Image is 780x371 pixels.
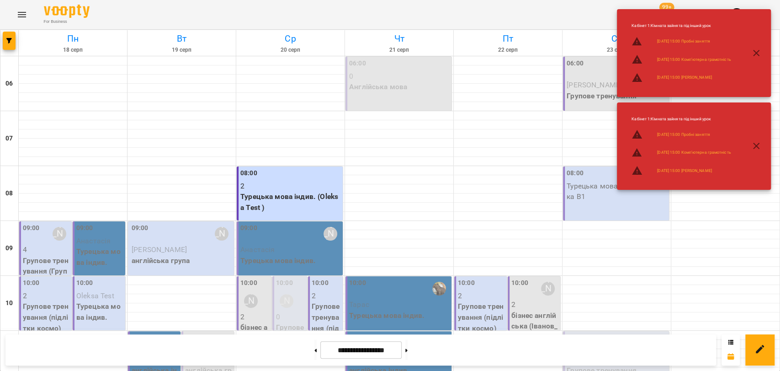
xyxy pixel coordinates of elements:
[240,191,341,213] p: Турецька мова індив. (Oleksa Test )
[511,278,528,288] label: 10:00
[238,32,343,46] h6: Ср
[132,245,187,254] span: [PERSON_NAME]
[76,291,114,300] span: Oleksa Test
[276,322,305,355] p: Групове тренування
[346,46,452,54] h6: 21 серп
[659,3,674,12] span: 99+
[215,227,228,241] div: Анна тест
[23,278,40,288] label: 10:00
[23,223,40,233] label: 09:00
[349,81,450,92] p: Англійська мова
[312,290,341,301] p: 2
[567,181,667,202] p: Турецька мова індив. - Турецька В1
[5,188,13,199] h6: 08
[240,223,257,233] label: 09:00
[657,38,710,44] a: [DATE] 15:00 Пробні заняття
[20,46,126,54] h6: 18 серп
[76,246,123,268] p: Турецька мова індив.
[280,294,293,308] div: Бабін Микола
[20,32,126,46] h6: Пн
[11,4,33,26] button: Menu
[657,57,731,63] a: [DATE] 15:00 Компʼютерна грамотність
[5,79,13,89] h6: 06
[346,32,452,46] h6: Чт
[312,301,341,355] p: Групове тренування (підлітки космо)
[240,245,275,254] span: Анастасія
[624,19,738,32] li: Кабінет 1 : Кімната зайнята під інший урок
[44,5,90,18] img: Voopty Logo
[349,59,366,69] label: 06:00
[567,81,622,89] span: [PERSON_NAME]
[567,91,667,102] p: Групове тренування
[624,113,738,126] li: Кабінет 1 : Кімната зайнята під інший урок
[349,71,450,82] p: 0
[657,168,711,174] a: [DATE] 15:00 [PERSON_NAME]
[129,32,234,46] h6: Вт
[244,294,258,308] div: Бабін Микола
[349,278,366,288] label: 10:00
[23,244,70,255] p: 4
[129,46,234,54] h6: 19 серп
[44,19,90,25] span: For Business
[53,227,66,241] div: Бабін Микола
[276,278,293,288] label: 10:00
[349,310,450,321] p: Турецька мова індив.
[511,299,558,310] p: 2
[455,32,561,46] h6: Пт
[240,181,341,192] p: 2
[276,312,305,323] p: 0
[76,278,93,288] label: 10:00
[76,237,111,245] span: Анастасія
[564,32,669,46] h6: Сб
[511,310,558,343] p: бізнес англійська (Іванов_Петров_пара)
[5,243,13,253] h6: 09
[23,301,70,333] p: Групове тренування (підлітки космо)
[23,255,70,288] p: Групове тренування (Групові А1)
[657,75,711,81] a: [DATE] 15:00 [PERSON_NAME]
[312,278,329,288] label: 10:00
[349,300,369,309] span: Тарас
[657,150,731,156] a: [DATE] 15:00 Компʼютерна грамотність
[5,134,13,144] h6: 07
[132,223,149,233] label: 09:00
[432,282,446,296] img: Іван Коротунь
[240,255,341,266] p: Турецька мова індив.
[458,278,475,288] label: 10:00
[541,282,555,296] div: Бабін Микола
[240,278,257,288] label: 10:00
[23,290,70,301] p: 2
[76,301,123,323] p: Турецька мова індив.
[455,46,561,54] h6: 22 серп
[76,223,93,233] label: 09:00
[657,132,710,138] a: [DATE] 15:00 Пробні заняття
[567,168,584,178] label: 08:00
[458,290,505,301] p: 2
[324,227,337,241] div: Ангеліна
[240,312,270,323] p: 2
[238,46,343,54] h6: 20 серп
[564,46,669,54] h6: 23 серп
[240,168,257,178] label: 08:00
[5,298,13,308] h6: 10
[132,255,232,266] p: англійська група
[567,59,584,69] label: 06:00
[458,301,505,333] p: Групове тренування (підлітки космо)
